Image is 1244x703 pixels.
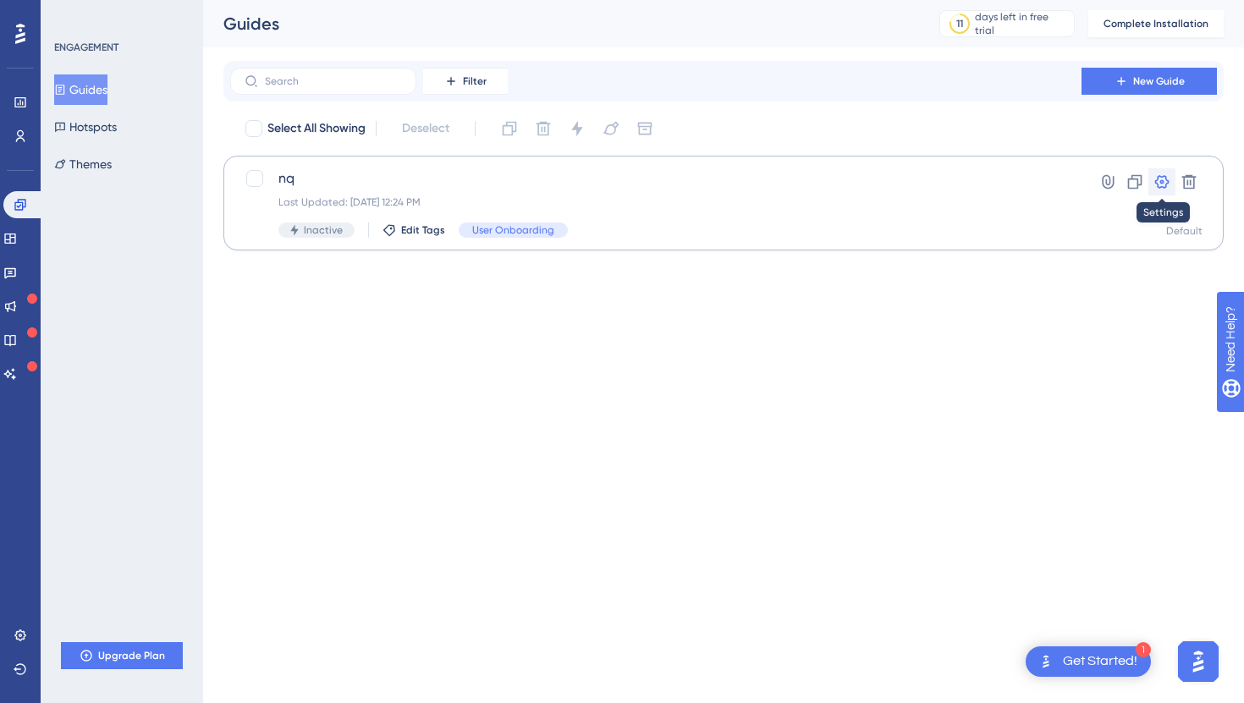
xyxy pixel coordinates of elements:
span: Upgrade Plan [98,649,165,662]
div: Guides [223,12,897,36]
span: Edit Tags [401,223,445,237]
div: Open Get Started! checklist, remaining modules: 1 [1026,646,1151,677]
span: Need Help? [40,4,106,25]
button: Guides [54,74,107,105]
button: Filter [423,68,508,95]
button: New Guide [1082,68,1217,95]
div: ENGAGEMENT [54,41,118,54]
div: 1 [1136,642,1151,657]
img: launcher-image-alternative-text [1036,651,1056,672]
span: Select All Showing [267,118,366,139]
span: Filter [463,74,487,88]
span: User Onboarding [472,223,554,237]
span: Deselect [402,118,449,139]
div: Get Started! [1063,652,1137,671]
button: Themes [54,149,112,179]
button: Deselect [387,113,465,144]
span: nq [278,168,1033,189]
button: Complete Installation [1088,10,1224,37]
button: Upgrade Plan [61,642,183,669]
div: 11 [956,17,963,30]
input: Search [265,75,402,87]
div: Last Updated: [DATE] 12:24 PM [278,195,1033,209]
div: days left in free trial [975,10,1069,37]
span: Inactive [304,223,343,237]
iframe: UserGuiding AI Assistant Launcher [1173,636,1224,687]
div: Default [1166,224,1203,238]
button: Edit Tags [383,223,445,237]
button: Hotspots [54,112,117,142]
span: New Guide [1133,74,1185,88]
span: Complete Installation [1104,17,1208,30]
